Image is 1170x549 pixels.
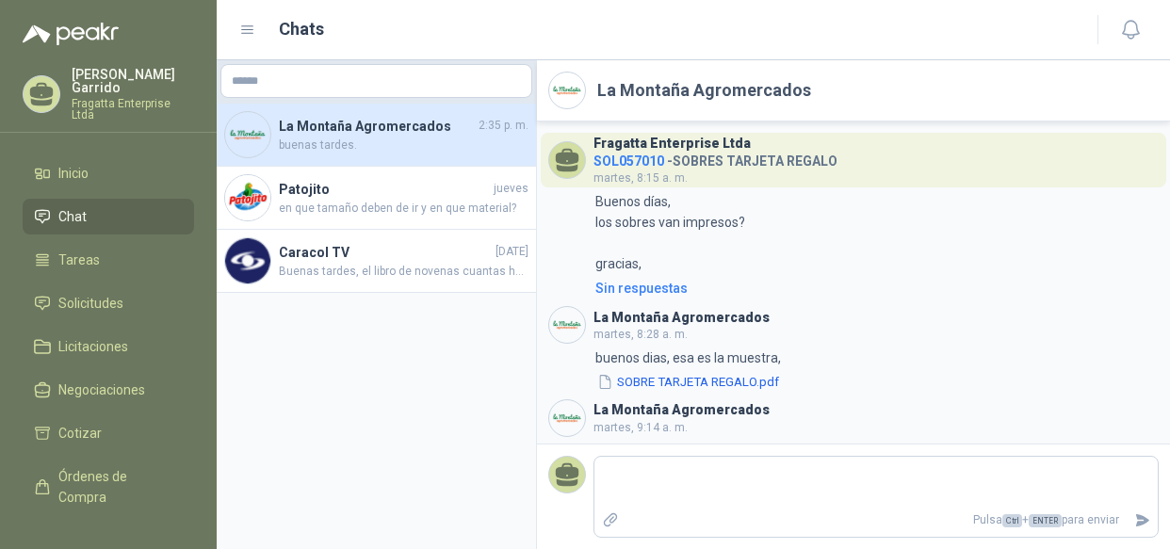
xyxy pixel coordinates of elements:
[595,441,691,461] p: puedes cotizar?
[23,155,194,191] a: Inicio
[279,263,528,281] span: Buenas tardes, el libro de novenas cuantas hojas tiene?, material y a cuantas tintas la impresión...
[593,421,688,434] span: martes, 9:14 a. m.
[494,180,528,198] span: jueves
[593,328,688,341] span: martes, 8:28 a. m.
[23,199,194,234] a: Chat
[279,200,528,218] span: en que tamaño deben de ir y en que material?
[23,372,194,408] a: Negociaciones
[593,313,770,323] h3: La Montaña Agromercados
[1029,514,1062,527] span: ENTER
[549,73,585,108] img: Company Logo
[23,23,119,45] img: Logo peakr
[23,242,194,278] a: Tareas
[595,347,781,368] p: buenos dias, esa es la muestra,
[217,230,536,293] a: Company LogoCaracol TV[DATE]Buenas tardes, el libro de novenas cuantas hojas tiene?, material y a...
[594,504,626,537] label: Adjuntar archivos
[72,68,194,94] p: [PERSON_NAME] Garrido
[1127,504,1158,537] button: Enviar
[225,112,270,157] img: Company Logo
[479,117,528,135] span: 2:35 p. m.
[58,379,145,400] span: Negociaciones
[496,243,528,261] span: [DATE]
[23,329,194,364] a: Licitaciones
[279,179,490,200] h4: Patojito
[225,175,270,220] img: Company Logo
[58,466,176,508] span: Órdenes de Compra
[549,400,585,436] img: Company Logo
[225,238,270,283] img: Company Logo
[58,293,123,314] span: Solicitudes
[595,191,745,274] p: Buenos días, los sobres van impresos? gracias,
[593,153,664,169] span: SOL057010
[279,116,475,137] h4: La Montaña Agromercados
[58,163,89,184] span: Inicio
[58,250,100,270] span: Tareas
[72,98,194,121] p: Fragatta Enterprise Ltda
[595,372,781,392] button: SOBRE TARJETA REGALO.pdf
[23,459,194,515] a: Órdenes de Compra
[593,405,770,415] h3: La Montaña Agromercados
[592,278,1159,299] a: Sin respuestas
[626,504,1128,537] p: Pulsa + para enviar
[217,104,536,167] a: Company LogoLa Montaña Agromercados2:35 p. m.buenas tardes.
[217,167,536,230] a: Company LogoPatojitojuevesen que tamaño deben de ir y en que material?
[597,77,811,104] h2: La Montaña Agromercados
[593,171,688,185] span: martes, 8:15 a. m.
[58,206,87,227] span: Chat
[1002,514,1022,527] span: Ctrl
[593,149,837,167] h4: - SOBRES TARJETA REGALO
[593,138,751,149] h3: Fragatta Enterprise Ltda
[279,242,492,263] h4: Caracol TV
[595,278,688,299] div: Sin respuestas
[58,336,128,357] span: Licitaciones
[23,415,194,451] a: Cotizar
[23,285,194,321] a: Solicitudes
[279,16,324,42] h1: Chats
[58,423,102,444] span: Cotizar
[549,307,585,343] img: Company Logo
[279,137,528,154] span: buenas tardes.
